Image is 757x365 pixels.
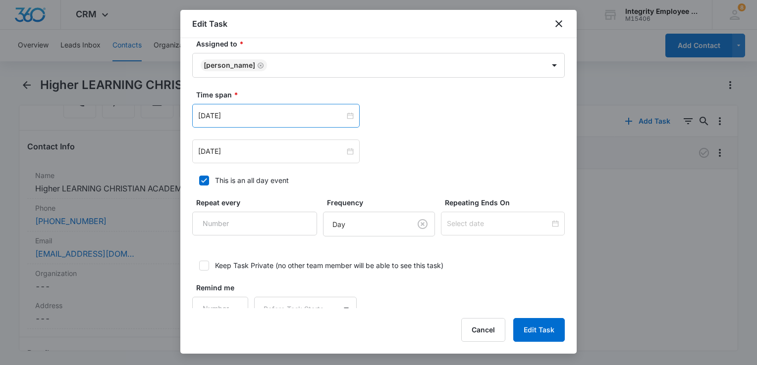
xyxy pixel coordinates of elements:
div: Keep Task Private (no other team member will be able to see this task) [215,260,443,271]
label: Repeat every [196,197,321,208]
label: Frequency [327,197,439,208]
span: close-circle [347,112,354,119]
input: Select date [447,218,550,229]
label: Time span [196,90,569,100]
label: Assigned to [196,39,569,49]
span: close-circle [347,148,354,155]
div: This is an all day event [215,175,289,185]
button: Cancel [461,318,505,342]
h1: Edit Task [192,18,227,30]
div: Remove Dan Valentino [255,62,264,69]
button: close [553,18,565,30]
button: Edit Task [513,318,565,342]
input: Number [192,297,248,320]
input: Number [192,212,317,235]
label: Remind me [196,282,252,293]
button: Clear [415,216,431,232]
label: Repeating Ends On [445,197,569,208]
input: Jul 30, 2025 [198,110,345,121]
input: Jul 30, 2025 [198,146,345,157]
div: [PERSON_NAME] [204,62,255,69]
